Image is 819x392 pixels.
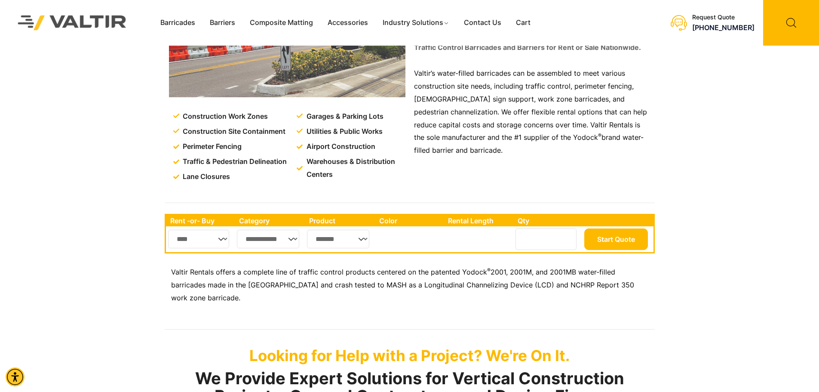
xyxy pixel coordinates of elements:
[171,268,487,276] span: Valtir Rentals offers a complete line of traffic control products centered on the patented Yodock
[692,14,755,21] div: Request Quote
[6,4,138,41] img: Valtir Rentals
[692,23,755,32] a: call (888) 496-3625
[166,215,235,226] th: Rent -or- Buy
[171,268,634,302] span: 2001, 2001M, and 2001MB water-filled barricades made in the [GEOGRAPHIC_DATA] and crash tested to...
[515,228,577,250] input: Number
[375,215,444,226] th: Color
[584,228,648,250] button: Start Quote
[181,155,287,168] span: Traffic & Pedestrian Delineation
[509,16,538,29] a: Cart
[6,367,25,386] div: Accessibility Menu
[202,16,242,29] a: Barriers
[304,110,383,123] span: Garages & Parking Lots
[457,16,509,29] a: Contact Us
[304,155,407,181] span: Warehouses & Distribution Centers
[165,346,655,364] p: Looking for Help with a Project? We're On It.
[153,16,202,29] a: Barricades
[307,230,369,248] select: Single select
[168,230,230,248] select: Single select
[235,215,305,226] th: Category
[375,16,457,29] a: Industry Solutions
[598,132,601,139] sup: ®
[444,215,513,226] th: Rental Length
[181,140,242,153] span: Perimeter Fencing
[320,16,375,29] a: Accessories
[487,267,491,273] sup: ®
[513,215,582,226] th: Qty
[414,67,650,157] p: Valtir’s water-filled barricades can be assembled to meet various construction site needs, includ...
[181,125,285,138] span: Construction Site Containment
[304,125,383,138] span: Utilities & Public Works
[242,16,320,29] a: Composite Matting
[305,215,375,226] th: Product
[181,110,268,123] span: Construction Work Zones
[181,170,230,183] span: Lane Closures
[304,140,375,153] span: Airport Construction
[237,230,300,248] select: Single select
